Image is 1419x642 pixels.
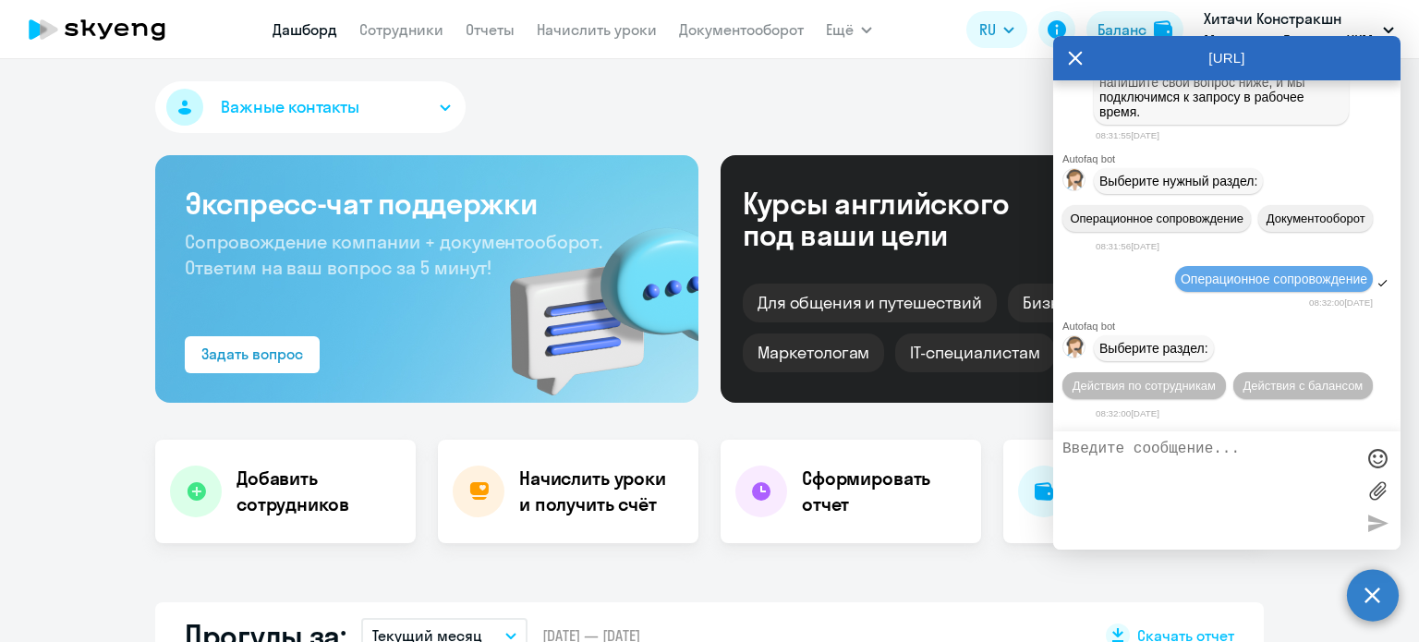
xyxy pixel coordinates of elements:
[519,466,680,517] h4: Начислить уроки и получить счёт
[1258,205,1373,232] button: Документооборот
[826,11,872,48] button: Ещё
[743,333,884,372] div: Маркетологам
[483,195,698,403] img: bg-img
[155,81,466,133] button: Важные контакты
[185,230,602,279] span: Сопровождение компании + документооборот. Ответим на ваш вопрос за 5 минут!
[1062,205,1251,232] button: Операционное сопровождение
[1267,212,1365,225] span: Документооборот
[1086,11,1183,48] button: Балансbalance
[273,20,337,39] a: Дашборд
[1099,341,1208,356] span: Выберите раздел:
[1062,321,1401,332] div: Autofaq bot
[1062,153,1401,164] div: Autofaq bot
[1070,212,1243,225] span: Операционное сопровождение
[1096,130,1159,140] time: 08:31:55[DATE]
[537,20,657,39] a: Начислить уроки
[1098,18,1146,41] div: Баланс
[1073,379,1216,393] span: Действия по сотрудникам
[743,188,1059,250] div: Курсы английского под ваши цели
[895,333,1054,372] div: IT-специалистам
[1096,408,1159,418] time: 08:32:00[DATE]
[201,343,303,365] div: Задать вопрос
[221,95,359,119] span: Важные контакты
[1099,174,1257,188] span: Выберите нужный раздел:
[1309,297,1373,308] time: 08:32:00[DATE]
[1243,379,1363,393] span: Действия с балансом
[1154,20,1172,39] img: balance
[185,336,320,373] button: Задать вопрос
[236,466,401,517] h4: Добавить сотрудников
[1063,336,1086,363] img: bot avatar
[802,466,966,517] h4: Сформировать отчет
[743,284,997,322] div: Для общения и путешествий
[826,18,854,41] span: Ещё
[466,20,515,39] a: Отчеты
[185,185,669,222] h3: Экспресс-чат поддержки
[1008,284,1228,322] div: Бизнес и командировки
[1096,241,1159,251] time: 08:31:56[DATE]
[359,20,443,39] a: Сотрудники
[1233,372,1373,399] button: Действия с балансом
[1063,169,1086,196] img: bot avatar
[1364,477,1391,504] label: Лимит 10 файлов
[1181,272,1367,286] span: Операционное сопровождение
[966,11,1027,48] button: RU
[1195,7,1403,52] button: Хитачи Констракшн Машинери Евразия, ХКМ ЕВРАЗИЯ, ООО
[1204,7,1376,52] p: Хитачи Констракшн Машинери Евразия, ХКМ ЕВРАЗИЯ, ООО
[679,20,804,39] a: Документооборот
[979,18,996,41] span: RU
[1062,372,1226,399] button: Действия по сотрудникам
